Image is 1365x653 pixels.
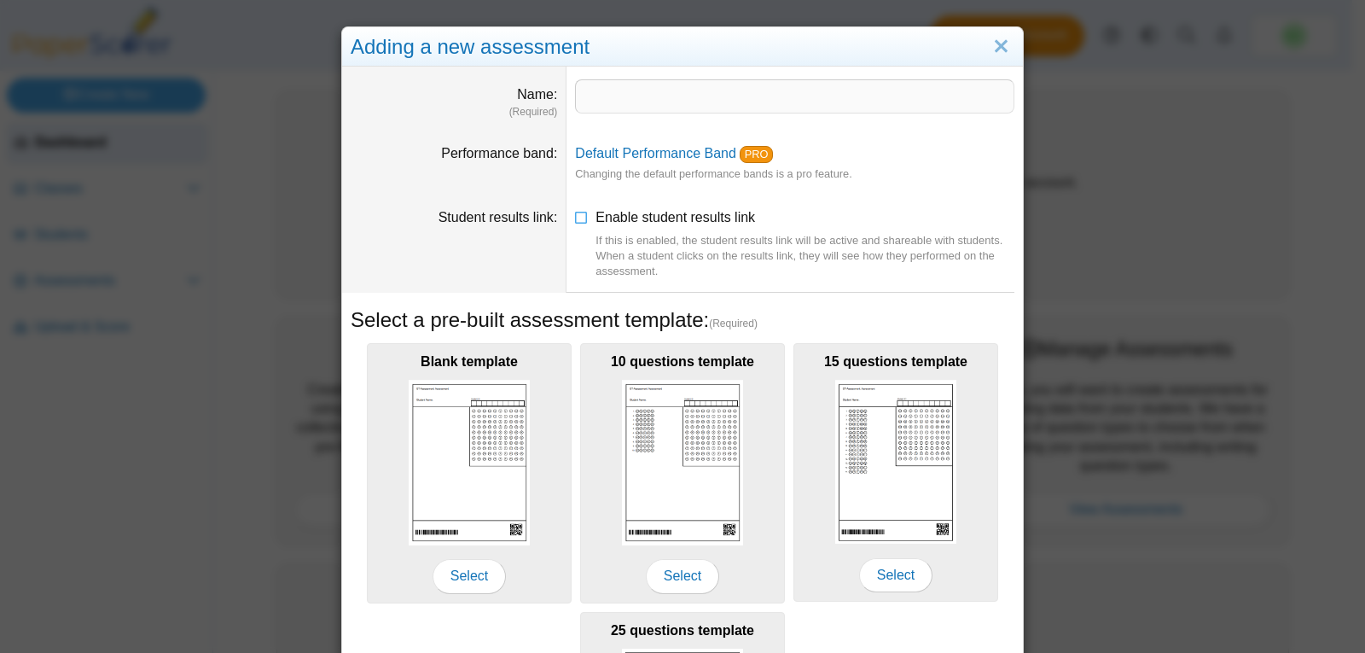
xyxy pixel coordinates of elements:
[595,233,1014,280] div: If this is enabled, the student results link will be active and shareable with students. When a s...
[433,559,506,593] span: Select
[575,146,736,160] a: Default Performance Band
[342,27,1023,67] div: Adding a new assessment
[824,354,967,369] b: 15 questions template
[409,380,530,545] img: scan_sheet_blank.png
[859,558,932,592] span: Select
[439,210,558,224] label: Student results link
[611,354,754,369] b: 10 questions template
[709,317,758,331] span: (Required)
[622,380,743,545] img: scan_sheet_10_questions.png
[575,167,851,180] small: Changing the default performance bands is a pro feature.
[988,32,1014,61] a: Close
[646,559,719,593] span: Select
[740,146,773,163] a: PRO
[421,354,518,369] b: Blank template
[441,146,557,160] label: Performance band
[611,623,754,638] b: 25 questions template
[595,210,1014,279] span: Enable student results link
[351,306,1014,335] h5: Select a pre-built assessment template:
[351,105,557,120] dfn: (Required)
[517,87,557,102] label: Name
[835,380,956,544] img: scan_sheet_15_questions.png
